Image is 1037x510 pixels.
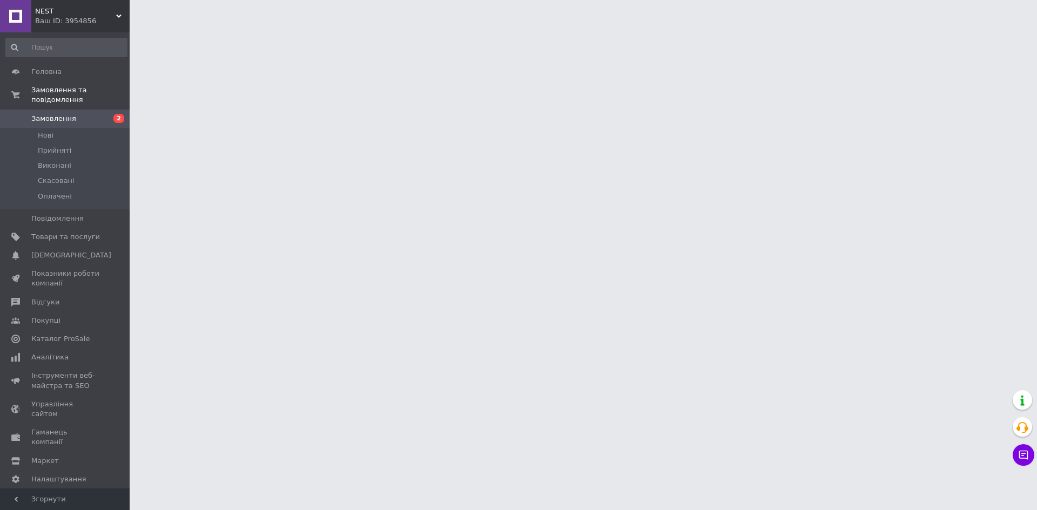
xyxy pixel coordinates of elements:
[31,316,60,325] span: Покупці
[113,114,124,123] span: 2
[31,269,100,288] span: Показники роботи компанії
[38,131,53,140] span: Нові
[31,456,59,466] span: Маркет
[35,16,130,26] div: Ваш ID: 3954856
[31,114,76,124] span: Замовлення
[31,297,59,307] span: Відгуки
[31,474,86,484] span: Налаштування
[31,250,111,260] span: [DEMOGRAPHIC_DATA]
[31,232,100,242] span: Товари та послуги
[38,161,71,171] span: Виконані
[31,352,69,362] span: Аналітика
[1013,444,1034,466] button: Чат з покупцем
[38,176,75,186] span: Скасовані
[31,85,130,105] span: Замовлення та повідомлення
[31,214,84,223] span: Повідомлення
[38,146,71,155] span: Прийняті
[38,192,72,201] span: Оплачені
[31,427,100,447] span: Гаманець компанії
[31,371,100,390] span: Інструменти веб-майстра та SEO
[31,67,62,77] span: Головна
[31,334,90,344] span: Каталог ProSale
[31,399,100,419] span: Управління сайтом
[35,6,116,16] span: NEST
[5,38,127,57] input: Пошук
